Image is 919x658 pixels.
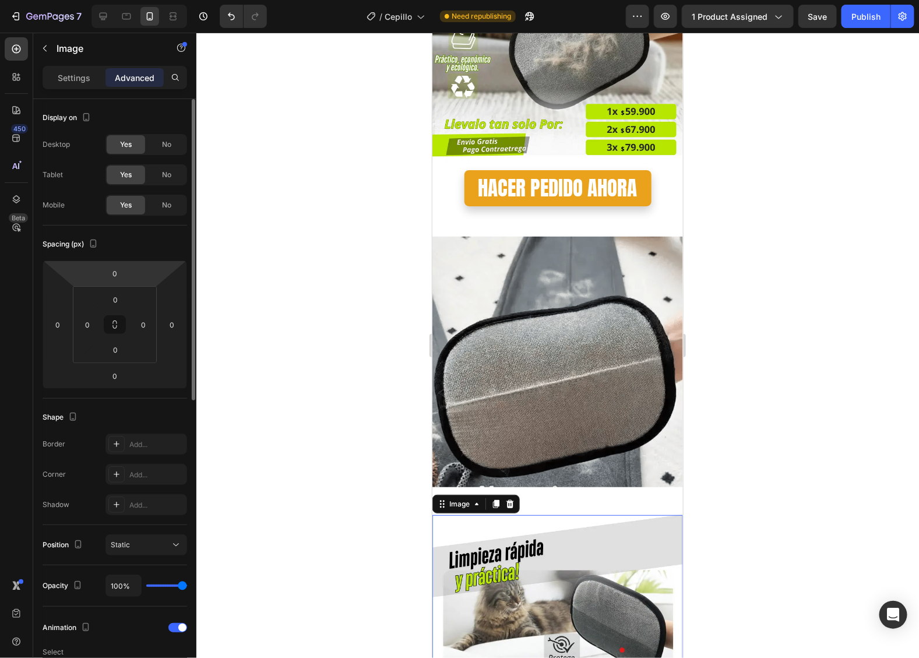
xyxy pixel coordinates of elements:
input: 0 [163,316,181,333]
input: 0 [103,367,126,385]
span: Cepillo [385,10,412,23]
span: Yes [120,139,132,150]
input: 0 [49,316,66,333]
div: Mobile [43,200,65,210]
div: Publish [851,10,881,23]
button: 1 product assigned [682,5,794,28]
span: / [379,10,382,23]
input: 0px [104,291,127,308]
p: Image [57,41,156,55]
div: Display on [43,110,93,126]
span: Save [808,12,828,22]
div: Border [43,439,65,449]
div: Tablet [43,170,63,180]
div: Shadow [43,499,69,510]
input: 0px [135,316,152,333]
span: Static [111,540,130,549]
button: Static [105,534,187,555]
div: Animation [43,620,93,636]
div: Open Intercom Messenger [879,601,907,629]
span: Need republishing [452,11,511,22]
span: Yes [120,200,132,210]
span: No [162,200,171,210]
span: Yes [120,170,132,180]
div: 450 [11,124,28,133]
button: Publish [841,5,890,28]
div: Add... [129,439,184,450]
div: Position [43,537,85,553]
button: 7 [5,5,87,28]
span: No [162,170,171,180]
iframe: Design area [432,33,683,658]
div: Undo/Redo [220,5,267,28]
input: 0px [104,341,127,358]
input: 0 [103,265,126,282]
p: Advanced [115,72,154,84]
div: Add... [129,470,184,480]
div: Shape [43,410,80,425]
span: 1 product assigned [692,10,767,23]
input: 0px [79,316,96,333]
div: Add... [129,500,184,511]
div: Corner [43,469,66,480]
p: 7 [76,9,82,23]
div: Spacing (px) [43,237,100,252]
div: Opacity [43,578,84,594]
div: Beta [9,213,28,223]
div: Desktop [43,139,70,150]
p: Settings [58,72,90,84]
span: No [162,139,171,150]
button: Save [798,5,837,28]
input: Auto [106,575,141,596]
